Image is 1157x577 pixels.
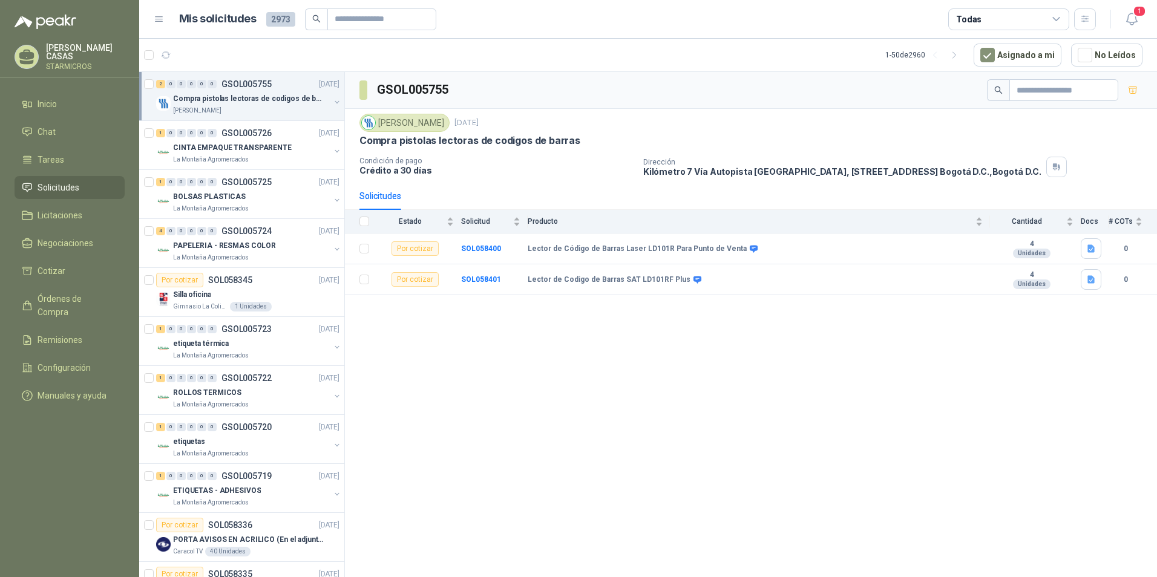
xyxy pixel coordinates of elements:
div: 0 [166,374,175,382]
img: Company Logo [156,145,171,160]
p: BOLSAS PLASTICAS [173,191,246,203]
a: Por cotizarSOL058345[DATE] Company LogoSilla oficinaGimnasio La Colina1 Unidades [139,268,344,317]
button: No Leídos [1071,44,1142,67]
h3: GSOL005755 [377,80,450,99]
div: 2 [156,80,165,88]
a: 1 0 0 0 0 0 GSOL005725[DATE] Company LogoBOLSAS PLASTICASLa Montaña Agromercados [156,175,342,214]
p: etiquetas [173,436,205,448]
p: Kilómetro 7 Vía Autopista [GEOGRAPHIC_DATA], [STREET_ADDRESS] Bogotá D.C. , Bogotá D.C. [643,166,1041,177]
div: 0 [187,325,196,333]
div: 4 [156,227,165,235]
div: 0 [187,472,196,480]
p: PORTA AVISOS EN ACRILICO (En el adjunto mas informacion) [173,534,324,546]
a: 2 0 0 0 0 0 GSOL005755[DATE] Company LogoCompra pistolas lectoras de codigos de barras[PERSON_NAME] [156,77,342,116]
p: [DATE] [319,373,339,384]
a: SOL058400 [461,244,501,253]
div: 0 [187,129,196,137]
a: 4 0 0 0 0 0 GSOL005724[DATE] Company LogoPAPELERIA - RESMAS COLORLa Montaña Agromercados [156,224,342,262]
th: Producto [528,210,990,233]
div: 0 [177,472,186,480]
img: Company Logo [156,96,171,111]
p: La Montaña Agromercados [173,155,249,165]
div: 0 [208,178,217,186]
p: La Montaña Agromercados [173,204,249,214]
div: 0 [177,129,186,137]
div: 0 [177,178,186,186]
p: GSOL005724 [221,227,272,235]
div: Por cotizar [156,518,203,532]
p: Caracol TV [173,547,203,556]
div: 0 [197,227,206,235]
p: GSOL005722 [221,374,272,382]
p: La Montaña Agromercados [173,351,249,360]
div: 0 [208,80,217,88]
th: Cantidad [990,210,1081,233]
p: [DATE] [454,117,479,129]
div: 0 [166,178,175,186]
p: [DATE] [319,275,339,286]
p: La Montaña Agromercados [173,253,249,262]
a: 1 0 0 0 0 0 GSOL005719[DATE] Company LogoETIQUETAS - ADHESIVOSLa Montaña Agromercados [156,469,342,507]
span: Chat [38,125,56,139]
div: 0 [177,325,186,333]
span: 1 [1133,5,1146,17]
span: Órdenes de Compra [38,292,113,319]
div: 0 [177,374,186,382]
a: 1 0 0 0 0 0 GSOL005722[DATE] Company LogoROLLOS TERMICOSLa Montaña Agromercados [156,371,342,409]
p: [PERSON_NAME] CASAS [46,44,125,60]
div: 0 [187,227,196,235]
p: [DATE] [319,128,339,139]
a: Inicio [15,93,125,116]
div: Por cotizar [392,272,439,287]
p: GSOL005725 [221,178,272,186]
b: 4 [990,270,1073,280]
div: 0 [197,129,206,137]
div: 0 [166,423,175,431]
p: [DATE] [319,324,339,335]
p: etiqueta térmica [173,338,229,350]
div: 0 [208,472,217,480]
p: La Montaña Agromercados [173,498,249,507]
a: SOL058401 [461,275,501,284]
div: 0 [187,178,196,186]
span: Licitaciones [38,209,82,222]
p: [DATE] [319,471,339,482]
b: Lector de Código de Barras Laser LD101R Para Punto de Venta [528,244,747,254]
div: 1 [156,423,165,431]
div: 1 [156,472,165,480]
a: Negociaciones [15,232,125,255]
p: [DATE] [319,177,339,188]
div: Todas [956,13,982,26]
img: Company Logo [156,292,171,307]
div: 0 [187,423,196,431]
div: 0 [177,227,186,235]
div: 0 [197,472,206,480]
a: Órdenes de Compra [15,287,125,324]
span: Remisiones [38,333,82,347]
div: 0 [166,325,175,333]
p: [PERSON_NAME] [173,106,221,116]
div: 1 [156,325,165,333]
p: ETIQUETAS - ADHESIVOS [173,485,261,497]
div: Por cotizar [156,273,203,287]
h1: Mis solicitudes [179,10,257,28]
th: Docs [1081,210,1109,233]
div: 0 [197,423,206,431]
div: 0 [197,325,206,333]
div: 0 [166,129,175,137]
a: Licitaciones [15,204,125,227]
b: 4 [990,240,1073,249]
div: Unidades [1013,249,1050,258]
p: ROLLOS TERMICOS [173,387,241,399]
p: Crédito a 30 días [359,165,634,175]
p: SOL058336 [208,521,252,529]
div: Por cotizar [392,241,439,256]
a: 1 0 0 0 0 0 GSOL005723[DATE] Company Logoetiqueta térmicaLa Montaña Agromercados [156,322,342,360]
p: GSOL005720 [221,423,272,431]
b: 0 [1109,274,1142,285]
img: Company Logo [156,537,171,552]
div: 0 [197,178,206,186]
a: Cotizar [15,259,125,282]
span: # COTs [1109,217,1133,226]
